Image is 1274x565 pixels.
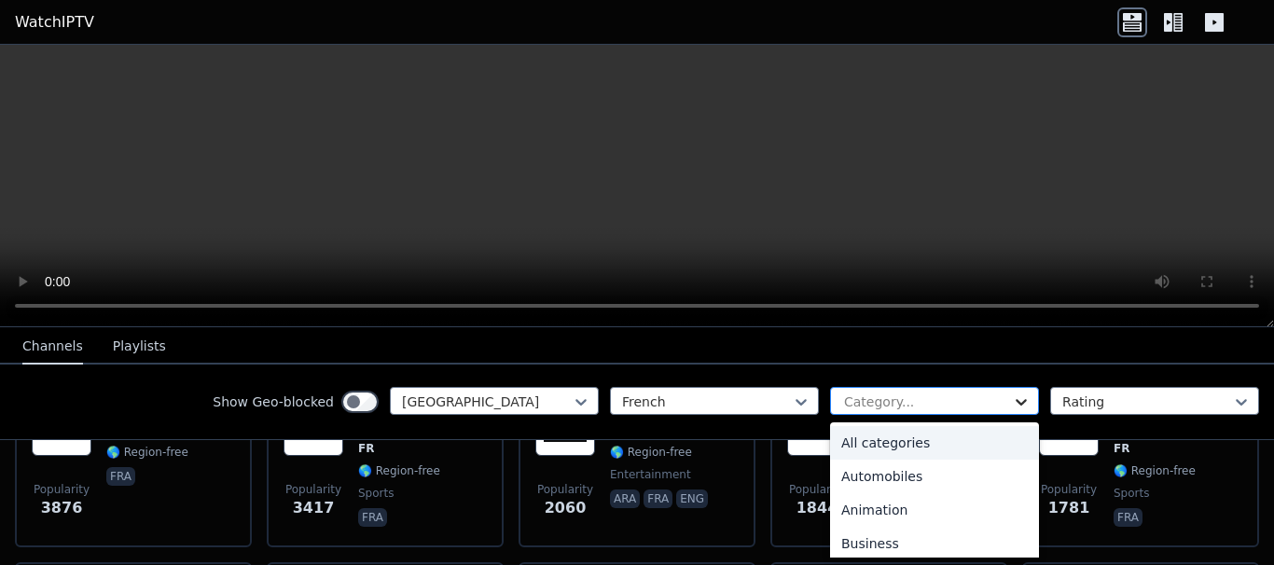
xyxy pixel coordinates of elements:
p: ara [610,489,640,508]
p: fra [644,489,672,508]
span: 3876 [41,497,83,519]
p: fra [358,508,387,527]
span: 1781 [1048,497,1090,519]
span: 🌎 Region-free [106,445,188,460]
p: eng [676,489,708,508]
span: FR [1114,441,1129,456]
span: 3417 [293,497,335,519]
div: Animation [830,493,1039,527]
span: Popularity [789,482,845,497]
span: 🌎 Region-free [1114,463,1196,478]
span: Popularity [537,482,593,497]
p: fra [106,467,135,486]
p: fra [1114,508,1142,527]
span: Popularity [285,482,341,497]
span: 🌎 Region-free [358,463,440,478]
button: Channels [22,329,83,365]
div: All categories [830,426,1039,460]
span: Popularity [34,482,90,497]
span: 1844 [796,497,838,519]
span: 2060 [545,497,587,519]
div: Business [830,527,1039,560]
div: Automobiles [830,460,1039,493]
label: Show Geo-blocked [213,393,334,411]
span: sports [1114,486,1149,501]
span: entertainment [610,467,691,482]
span: FR [358,441,374,456]
button: Playlists [113,329,166,365]
a: WatchIPTV [15,11,94,34]
span: 🌎 Region-free [610,445,692,460]
span: Popularity [1041,482,1097,497]
span: sports [358,486,394,501]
